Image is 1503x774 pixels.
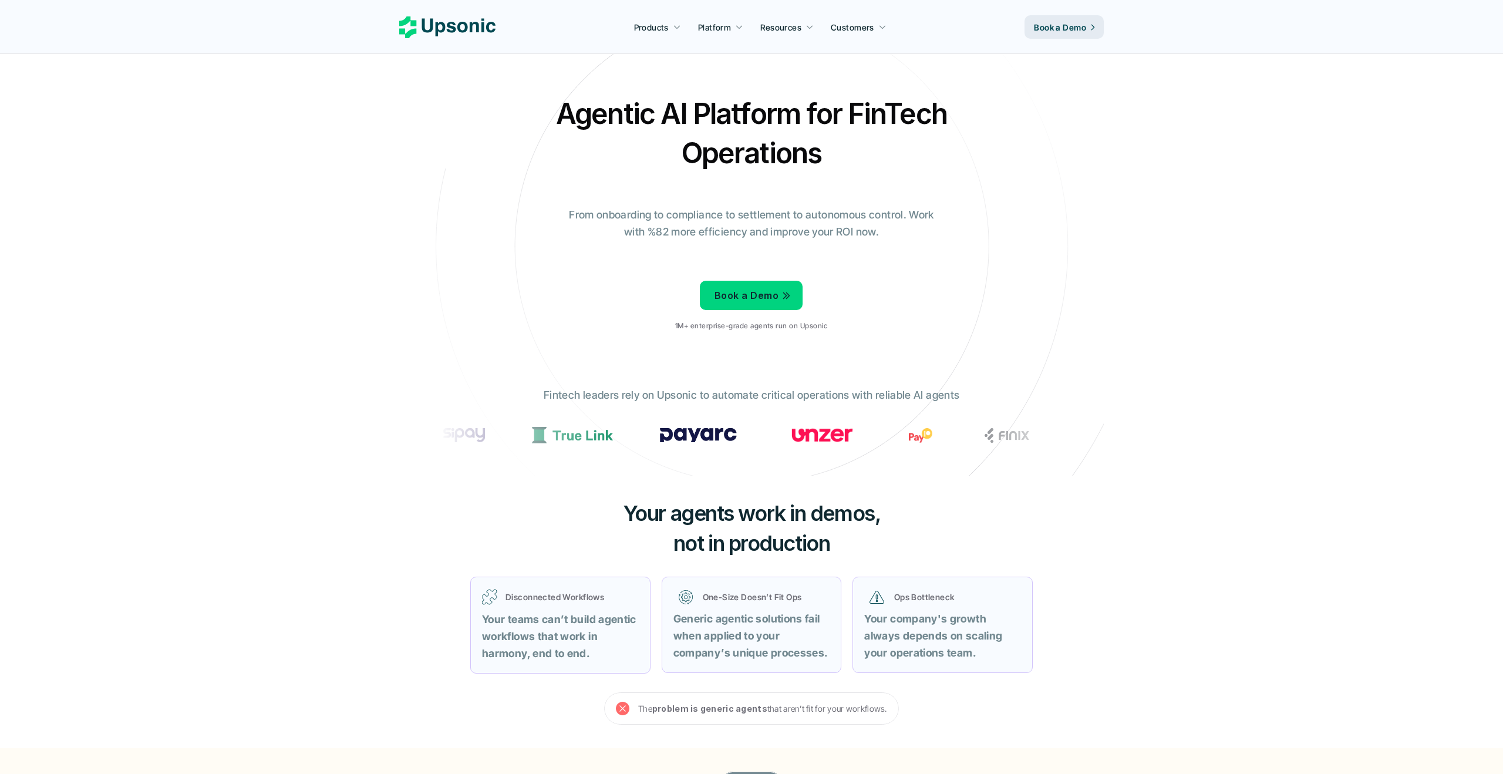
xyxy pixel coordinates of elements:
p: Resources [760,21,801,33]
p: From onboarding to compliance to settlement to autonomous control. Work with %82 more efficiency ... [561,207,942,241]
a: Book a Demo [700,281,803,310]
p: Products [634,21,669,33]
p: Disconnected Workflows [506,591,639,603]
p: Book a Demo [715,287,779,304]
strong: Your teams can’t build agentic workflows that work in harmony, end to end. [482,613,639,659]
p: 1M+ enterprise-grade agents run on Upsonic [675,322,827,330]
p: One-Size Doesn’t Fit Ops [703,591,825,603]
p: Ops Bottleneck [894,591,1016,603]
p: Book a Demo [1034,21,1086,33]
p: The that aren’t fit for your workflows. [638,701,887,716]
p: Fintech leaders rely on Upsonic to automate critical operations with reliable AI agents [544,387,959,404]
span: not in production [673,530,830,556]
p: Platform [698,21,731,33]
h2: Agentic AI Platform for FinTech Operations [546,94,957,173]
a: Products [627,16,688,38]
p: Customers [831,21,874,33]
strong: problem is generic agents [652,704,767,714]
strong: Your company's growth always depends on scaling your operations team. [864,613,1005,659]
strong: Generic agentic solutions fail when applied to your company’s unique processes. [673,613,828,659]
a: Book a Demo [1025,15,1104,39]
span: Your agents work in demos, [623,500,881,526]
